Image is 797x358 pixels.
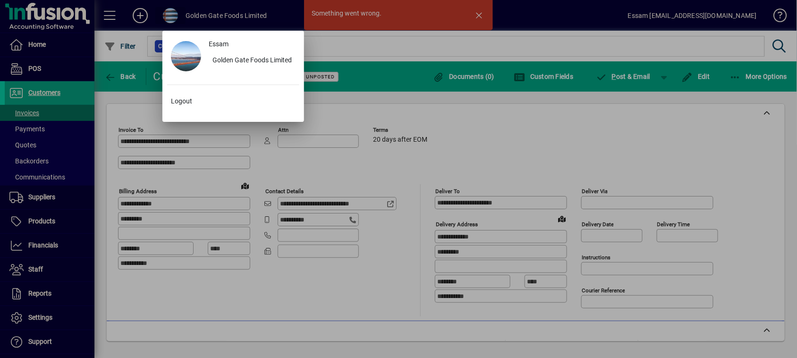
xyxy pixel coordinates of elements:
button: Golden Gate Foods Limited [205,52,299,69]
a: Profile [167,48,205,65]
a: Essam [205,35,299,52]
span: Logout [171,96,192,106]
button: Logout [167,93,299,110]
span: Essam [209,39,229,49]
